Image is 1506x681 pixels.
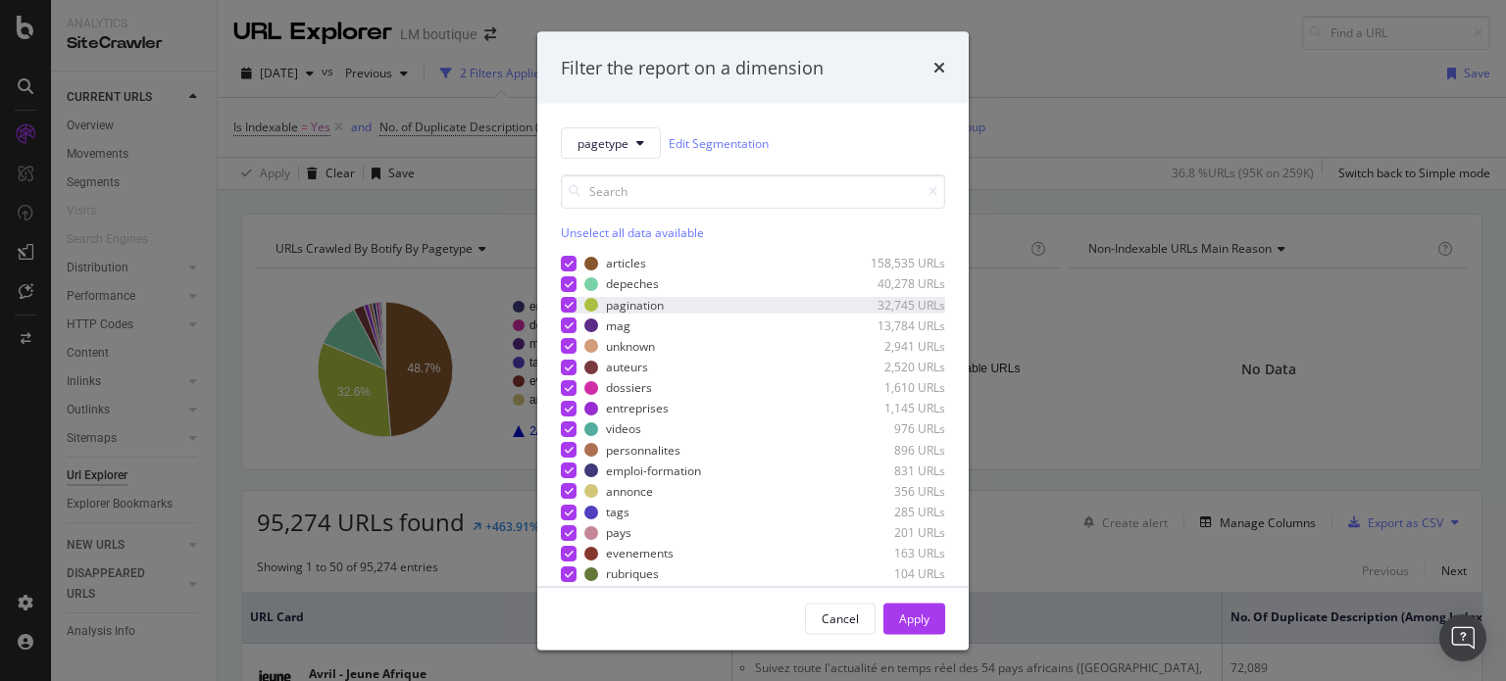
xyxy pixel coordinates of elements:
[899,609,929,626] div: Apply
[849,359,945,375] div: 2,520 URLs
[849,504,945,520] div: 285 URLs
[849,316,945,333] div: 13,784 URLs
[849,524,945,541] div: 201 URLs
[606,441,680,458] div: personnalites
[849,337,945,354] div: 2,941 URLs
[561,224,945,241] div: Unselect all data available
[606,545,674,561] div: evenements
[849,441,945,458] div: 896 URLs
[561,174,945,209] input: Search
[606,275,659,292] div: depeches
[606,296,664,313] div: pagination
[606,504,629,520] div: tags
[849,565,945,582] div: 104 URLs
[849,545,945,561] div: 163 URLs
[606,400,669,416] div: entreprises
[606,337,655,354] div: unknown
[805,603,876,634] button: Cancel
[669,132,769,153] a: Edit Segmentation
[561,127,661,159] button: pagetype
[606,565,659,582] div: rubriques
[849,482,945,499] div: 356 URLs
[883,603,945,634] button: Apply
[606,379,652,396] div: dossiers
[561,55,824,80] div: Filter the report on a dimension
[849,275,945,292] div: 40,278 URLs
[606,359,648,375] div: auteurs
[1439,614,1486,661] div: Open Intercom Messenger
[577,134,628,151] span: pagetype
[849,296,945,313] div: 32,745 URLs
[606,255,646,271] div: articles
[606,420,641,437] div: videos
[822,609,859,626] div: Cancel
[933,55,945,80] div: times
[606,524,631,541] div: pays
[849,420,945,437] div: 976 URLs
[849,462,945,478] div: 831 URLs
[849,255,945,271] div: 158,535 URLs
[537,31,969,650] div: modal
[849,400,945,416] div: 1,145 URLs
[606,462,701,478] div: emploi-formation
[606,316,630,333] div: mag
[606,482,653,499] div: annonce
[849,379,945,396] div: 1,610 URLs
